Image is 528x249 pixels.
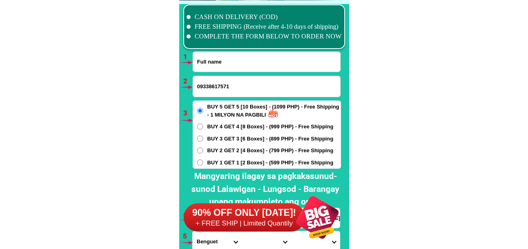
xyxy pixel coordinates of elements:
h6: 5 [183,231,192,242]
input: BUY 5 GET 5 [10 Boxes] - (1099 PHP) - Free Shipping - 1 MILYON NA PAGBILI [197,108,203,114]
h6: 90% OFF ONLY [DATE]! [184,207,305,219]
li: COMPLETE THE FORM BELOW TO ORDER NOW [187,32,342,41]
h6: + FREE SHIP | Limited Quantily [184,219,305,228]
h6: 4 [183,209,193,219]
input: BUY 2 GET 2 [4 Boxes] - (799 PHP) - Free Shipping [197,147,203,153]
input: BUY 4 GET 4 [8 Boxes] - (999 PHP) - Free Shipping [197,123,203,130]
span: BUY 4 GET 4 [8 Boxes] - (999 PHP) - Free Shipping [207,123,333,131]
input: BUY 1 GET 1 [2 Boxes] - (599 PHP) - Free Shipping [197,160,203,166]
h6: 1 [183,52,193,62]
input: Input full_name [193,52,340,72]
input: Input phone_number [193,76,340,97]
li: FREE SHIPPING (Receive after 4-10 days of shipping) [187,22,342,32]
span: BUY 5 GET 5 [10 Boxes] - (1099 PHP) - Free Shipping - 1 MILYON NA PAGBILI [207,103,341,119]
h6: 2 [183,76,193,87]
h6: 3 [183,108,193,119]
input: BUY 3 GET 3 [6 Boxes] - (899 PHP) - Free Shipping [197,136,203,142]
span: BUY 1 GET 1 [2 Boxes] - (599 PHP) - Free Shipping [207,159,333,167]
span: BUY 2 GET 2 [4 Boxes] - (799 PHP) - Free Shipping [207,147,333,155]
span: BUY 3 GET 3 [6 Boxes] - (899 PHP) - Free Shipping [207,135,333,143]
li: CASH ON DELIVERY (COD) [187,12,342,22]
h2: Mangyaring ilagay sa pagkakasunud-sunod Lalawigan - Lungsod - Barangay upang makumpleto ang order [186,170,345,209]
